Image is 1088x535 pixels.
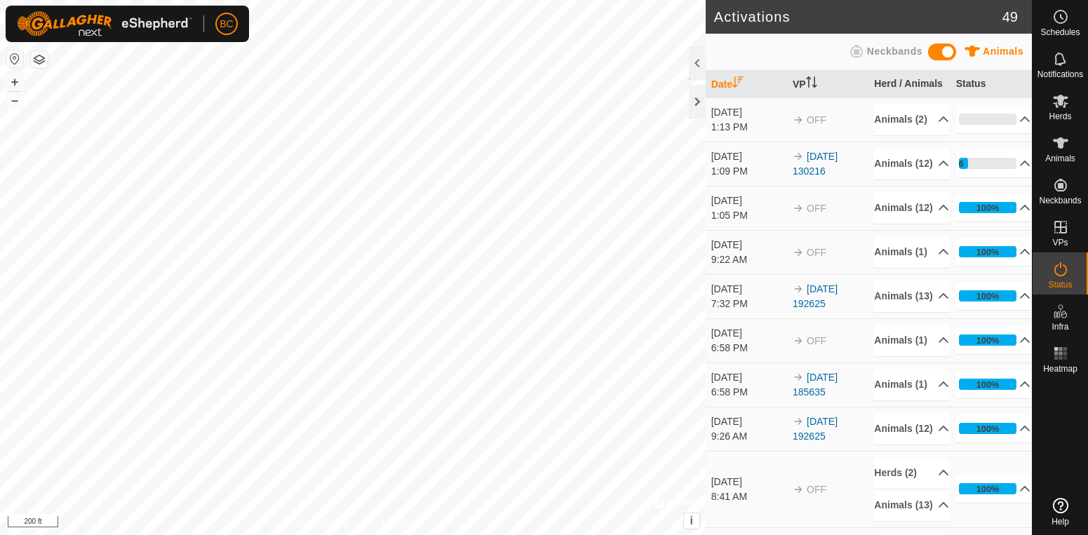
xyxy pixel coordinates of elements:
[711,326,786,341] div: [DATE]
[983,46,1023,57] span: Animals
[874,280,949,312] p-accordion-header: Animals (13)
[956,414,1031,442] p-accordion-header: 100%
[1052,323,1068,331] span: Infra
[874,148,949,180] p-accordion-header: Animals (12)
[976,482,1000,496] div: 100%
[807,484,826,495] span: OFF
[6,50,23,67] button: Reset Map
[976,201,1000,215] div: 100%
[1048,280,1072,289] span: Status
[787,71,868,98] th: VP
[1037,70,1083,79] span: Notifications
[959,202,1017,213] div: 100%
[711,149,786,164] div: [DATE]
[711,385,786,400] div: 6:58 PM
[956,282,1031,310] p-accordion-header: 100%
[220,17,233,32] span: BC
[732,79,744,90] p-sorticon: Activate to sort
[711,194,786,208] div: [DATE]
[367,517,408,529] a: Contact Us
[874,192,949,224] p-accordion-header: Animals (12)
[976,290,1000,303] div: 100%
[793,372,804,383] img: arrow
[6,74,23,90] button: +
[793,283,804,294] img: arrow
[959,144,968,184] div: 16%
[711,282,786,297] div: [DATE]
[1043,365,1077,373] span: Heatmap
[874,489,949,521] p-accordion-header: Animals (13)
[1040,28,1080,36] span: Schedules
[793,283,838,309] a: [DATE] 192625
[959,334,1017,346] div: 100%
[959,114,1017,125] div: 0%
[874,413,949,445] p-accordion-header: Animals (12)
[793,114,804,126] img: arrow
[959,379,1017,390] div: 100%
[793,335,804,346] img: arrow
[951,71,1032,98] th: Status
[874,369,949,400] p-accordion-header: Animals (1)
[959,246,1017,257] div: 100%
[956,149,1031,177] p-accordion-header: 16%
[711,414,786,429] div: [DATE]
[807,335,826,346] span: OFF
[874,457,949,489] p-accordion-header: Herds (2)
[956,105,1031,133] p-accordion-header: 0%
[793,247,804,258] img: arrow
[959,158,1017,169] div: 16%
[711,341,786,355] div: 6:58 PM
[711,429,786,444] div: 9:26 AM
[1052,517,1069,526] span: Help
[1045,154,1075,163] span: Animals
[6,92,23,109] button: –
[956,370,1031,398] p-accordion-header: 100%
[874,104,949,135] p-accordion-header: Animals (2)
[711,297,786,311] div: 7:32 PM
[874,325,949,356] p-accordion-header: Animals (1)
[714,8,1002,25] h2: Activations
[976,422,1000,435] div: 100%
[297,517,350,529] a: Privacy Policy
[956,238,1031,266] p-accordion-header: 100%
[1049,112,1071,121] span: Herds
[684,513,699,529] button: i
[1002,6,1018,27] span: 49
[31,51,48,68] button: Map Layers
[711,252,786,267] div: 9:22 AM
[874,236,949,268] p-accordion-header: Animals (1)
[807,203,826,214] span: OFF
[807,247,826,258] span: OFF
[1039,196,1081,205] span: Neckbands
[956,194,1031,222] p-accordion-header: 100%
[956,475,1031,503] p-accordion-header: 100%
[793,151,838,177] a: [DATE] 130216
[793,151,804,162] img: arrow
[17,11,192,36] img: Gallagher Logo
[711,475,786,489] div: [DATE]
[867,46,922,57] span: Neckbands
[711,164,786,179] div: 1:09 PM
[711,489,786,504] div: 8:41 AM
[806,79,817,90] p-sorticon: Activate to sort
[959,483,1017,494] div: 100%
[959,290,1017,302] div: 100%
[1052,238,1068,247] span: VPs
[976,378,1000,391] div: 100%
[706,71,787,98] th: Date
[959,423,1017,434] div: 100%
[976,245,1000,259] div: 100%
[711,208,786,223] div: 1:05 PM
[793,416,804,427] img: arrow
[711,120,786,135] div: 1:13 PM
[976,334,1000,347] div: 100%
[711,238,786,252] div: [DATE]
[711,370,786,385] div: [DATE]
[793,484,804,495] img: arrow
[793,416,838,442] a: [DATE] 192625
[711,105,786,120] div: [DATE]
[956,326,1031,354] p-accordion-header: 100%
[868,71,950,98] th: Herd / Animals
[690,515,692,527] span: i
[793,203,804,214] img: arrow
